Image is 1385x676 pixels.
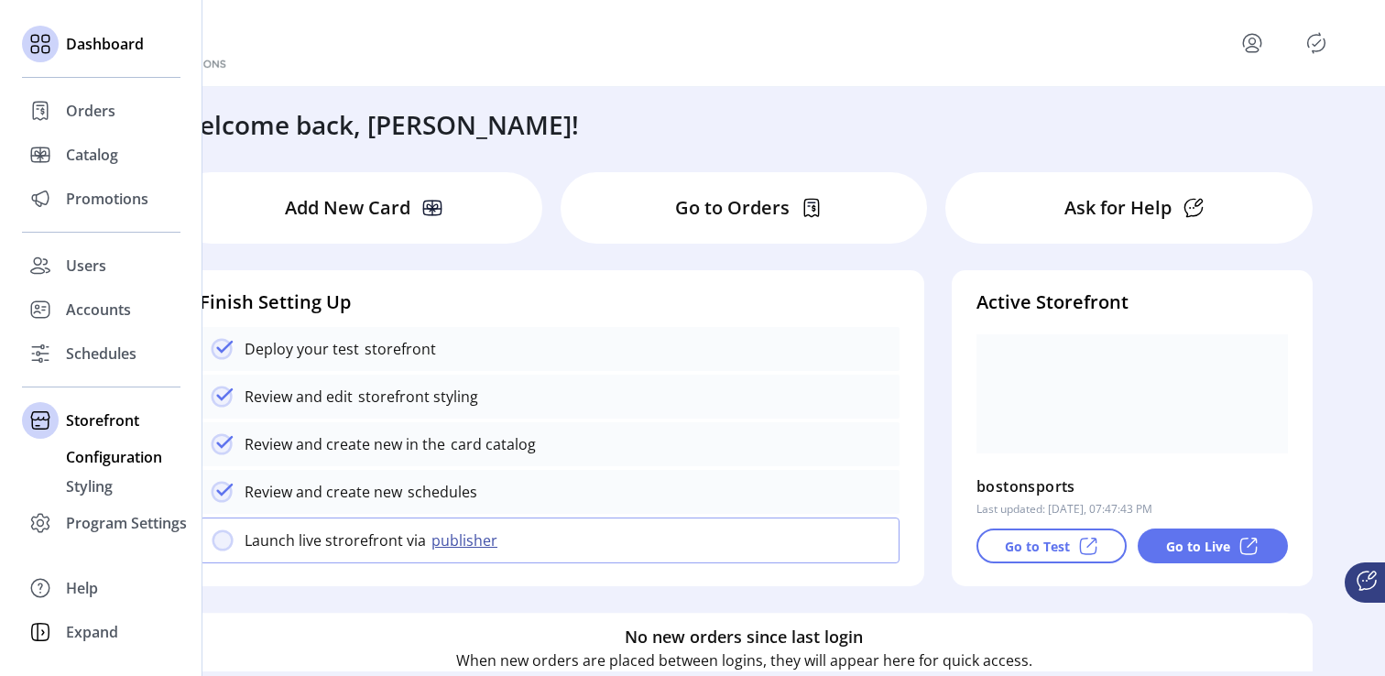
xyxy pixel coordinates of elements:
[245,386,353,408] p: Review and edit
[245,433,445,455] p: Review and create new in the
[66,512,187,534] span: Program Settings
[245,481,402,503] p: Review and create new
[66,299,131,321] span: Accounts
[445,433,536,455] p: card catalog
[1064,194,1172,222] p: Ask for Help
[176,105,579,144] h3: Welcome back, [PERSON_NAME]!
[245,338,359,360] p: Deploy your test
[353,386,478,408] p: storefront styling
[426,529,508,551] button: publisher
[66,100,115,122] span: Orders
[1166,537,1230,556] p: Go to Live
[66,33,144,55] span: Dashboard
[976,501,1152,518] p: Last updated: [DATE], 07:47:43 PM
[66,446,162,468] span: Configuration
[976,472,1075,501] p: bostonsports
[359,338,436,360] p: storefront
[66,577,98,599] span: Help
[1005,537,1070,556] p: Go to Test
[402,481,477,503] p: schedules
[200,289,900,316] h4: Finish Setting Up
[66,621,118,643] span: Expand
[625,625,863,649] h6: No new orders since last login
[456,649,1032,671] p: When new orders are placed between logins, they will appear here for quick access.
[66,409,139,431] span: Storefront
[66,144,118,166] span: Catalog
[66,475,113,497] span: Styling
[675,194,790,222] p: Go to Orders
[1238,28,1267,58] button: menu
[66,188,148,210] span: Promotions
[245,529,426,551] p: Launch live strorefront via
[1302,28,1331,58] button: Publisher Panel
[66,343,136,365] span: Schedules
[285,194,410,222] p: Add New Card
[66,255,106,277] span: Users
[976,289,1288,316] h4: Active Storefront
